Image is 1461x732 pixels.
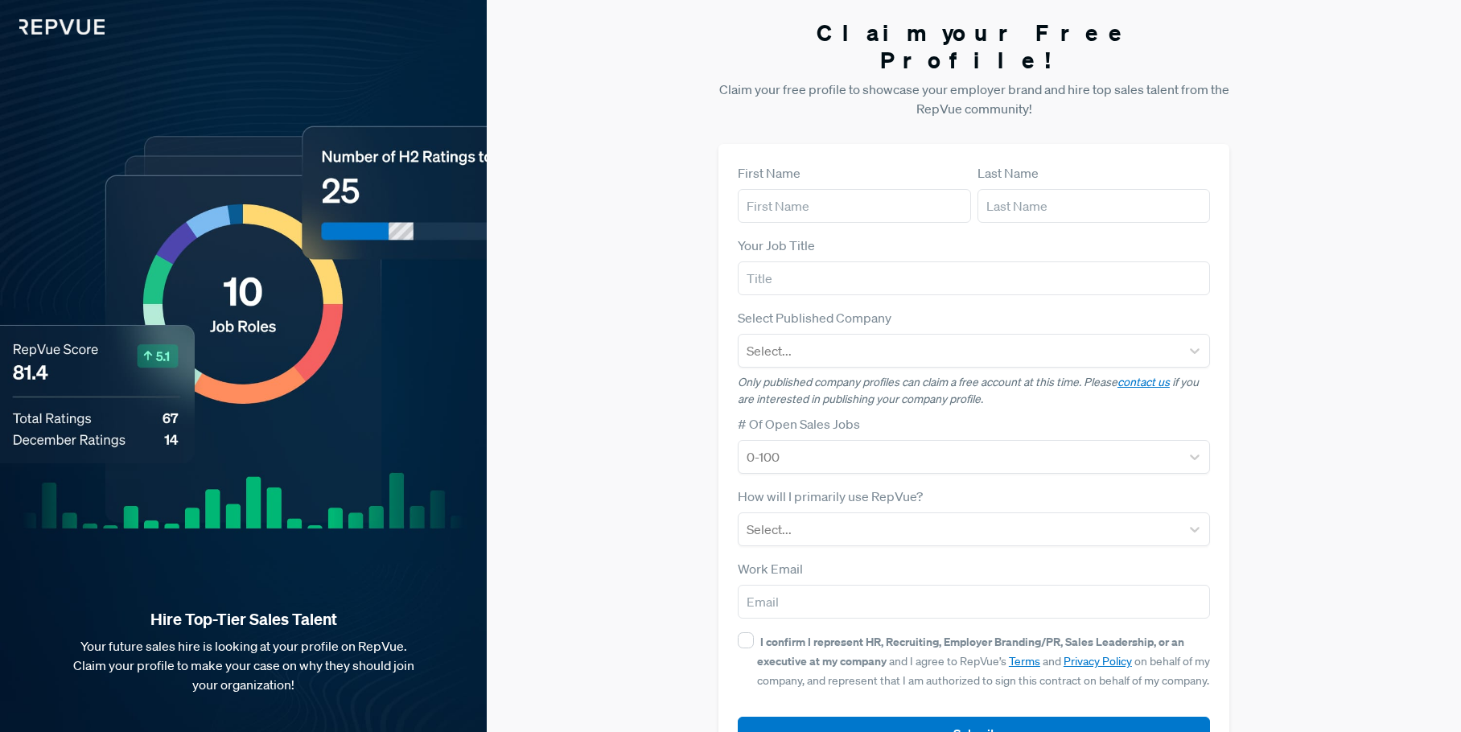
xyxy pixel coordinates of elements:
input: Email [738,585,1211,619]
span: and I agree to RepVue’s and on behalf of my company, and represent that I am authorized to sign t... [757,635,1210,688]
label: First Name [738,163,800,183]
label: Work Email [738,559,803,578]
strong: Hire Top-Tier Sales Talent [26,609,461,630]
label: # Of Open Sales Jobs [738,414,860,434]
label: Select Published Company [738,308,891,327]
label: Your Job Title [738,236,815,255]
h3: Claim your Free Profile! [718,19,1230,73]
p: Your future sales hire is looking at your profile on RepVue. Claim your profile to make your case... [26,636,461,694]
a: contact us [1117,375,1170,389]
p: Claim your free profile to showcase your employer brand and hire top sales talent from the RepVue... [718,80,1230,118]
a: Privacy Policy [1064,654,1132,668]
input: First Name [738,189,971,223]
p: Only published company profiles can claim a free account at this time. Please if you are interest... [738,374,1211,408]
input: Title [738,261,1211,295]
a: Terms [1009,654,1040,668]
input: Last Name [977,189,1211,223]
label: Last Name [977,163,1039,183]
strong: I confirm I represent HR, Recruiting, Employer Branding/PR, Sales Leadership, or an executive at ... [757,634,1184,668]
label: How will I primarily use RepVue? [738,487,923,506]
